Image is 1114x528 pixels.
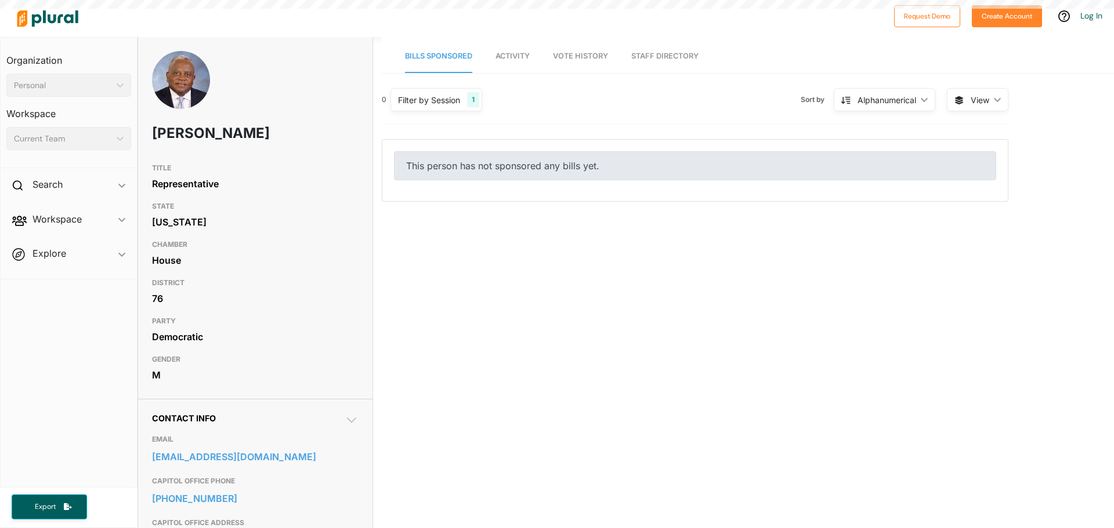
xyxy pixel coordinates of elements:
span: Vote History [553,52,608,60]
a: Bills Sponsored [405,40,472,73]
span: Bills Sponsored [405,52,472,60]
a: Request Demo [894,9,960,21]
h3: TITLE [152,161,359,175]
h3: CAPITOL OFFICE PHONE [152,474,359,488]
span: Contact Info [152,413,216,423]
h3: PARTY [152,314,359,328]
span: Activity [495,52,530,60]
h3: EMAIL [152,432,359,446]
div: Personal [14,79,112,92]
div: House [152,252,359,269]
div: [US_STATE] [152,213,359,231]
span: Export [27,502,64,512]
div: Current Team [14,133,112,145]
div: M [152,366,359,384]
a: [PHONE_NUMBER] [152,490,359,507]
div: This person has not sponsored any bills yet. [394,151,996,180]
a: Staff Directory [631,40,699,73]
h3: STATE [152,199,359,213]
h3: CHAMBER [152,238,359,252]
div: Democratic [152,328,359,345]
button: Export [12,494,87,519]
div: Filter by Session [398,94,460,106]
div: 76 [152,290,359,307]
h2: Search [32,178,63,191]
span: Sort by [801,94,834,105]
h1: [PERSON_NAME] [152,116,276,151]
a: Activity [495,40,530,73]
a: Create Account [972,9,1042,21]
a: [EMAIL_ADDRESS][DOMAIN_NAME] [152,448,359,465]
div: 1 [467,92,479,107]
h3: GENDER [152,352,359,366]
h3: DISTRICT [152,276,359,290]
div: 0 [382,94,386,105]
img: Headshot of Leon Howard [152,51,210,129]
div: Alphanumerical [858,94,916,106]
button: Request Demo [894,5,960,27]
h3: Organization [6,43,131,69]
button: Create Account [972,5,1042,27]
h3: Workspace [6,97,131,122]
span: View [971,94,989,106]
a: Vote History [553,40,608,73]
a: Log In [1080,10,1102,21]
div: Representative [152,175,359,192]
